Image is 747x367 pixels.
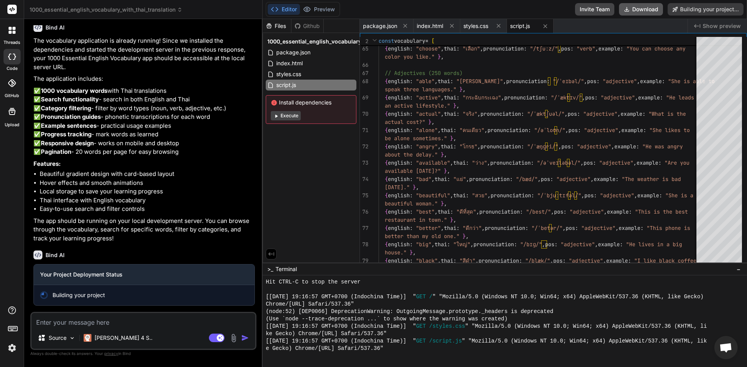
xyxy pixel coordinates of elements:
h6: Bind AI [46,24,65,31]
span: pronunciation [480,143,521,150]
span: "active" [416,94,441,101]
button: Preview [300,4,338,15]
span: pronunciation [504,94,545,101]
span: pronunciation [479,208,520,215]
span: "[PERSON_NAME]" [456,78,503,85]
span: example [638,94,660,101]
span: thai [441,127,453,134]
span: , [444,200,447,207]
p: ✅ with Thai translations ✅ - search in both English and Thai ✅ - filter by word types (noun, verb... [33,87,255,157]
span: available [DATE]?" [385,167,441,174]
span: thai [444,45,456,52]
span: thai [435,176,447,183]
span: , [591,176,594,183]
span: example [640,78,662,85]
span: , [453,135,456,142]
span: "able" [416,78,435,85]
span: , [634,159,637,166]
img: attachment [229,334,238,343]
span: , [441,94,444,101]
span: , [538,176,541,183]
span: , [450,192,453,199]
img: Pick Models [69,335,75,341]
span: 1000_essential_english_vocabulary_with_thai_translation [30,6,182,14]
span: actual cost?" [385,118,425,125]
span: "What is the [649,110,686,117]
strong: 1000 vocabulary words [41,87,107,94]
button: Editor [268,4,300,15]
span: thai [438,208,450,215]
span: : [644,127,647,134]
span: , [596,45,599,52]
span: − [736,265,741,273]
div: 68 [360,77,368,85]
span: about the delay." [385,151,438,158]
span: : [453,143,456,150]
button: Download [619,3,663,16]
span: "/tʃuːz/" [530,45,558,52]
span: { [385,45,388,52]
div: 71 [360,126,368,134]
span: english [388,45,410,52]
strong: Search functionality [41,96,99,103]
span: be alone sometimes." [385,135,447,142]
span: : [528,127,531,134]
span: // Adjectives (250 words) [385,70,463,77]
span: styles.css [463,22,488,30]
span: , [438,143,441,150]
span: , [581,192,584,199]
span: : [531,159,534,166]
span: pos [584,192,594,199]
strong: Responsive design [41,139,94,147]
span: pos [568,110,577,117]
span: Show preview [703,22,741,30]
span: , [480,45,483,52]
span: "ดีที่สุด" [456,208,476,215]
img: settings [5,341,19,355]
span: , [584,78,587,85]
li: Hover effects and smooth animations [40,179,255,188]
span: example [621,110,643,117]
span: "beautiful" [416,192,450,199]
span: : [466,192,469,199]
span: "/ˈæktʃuəl/" [527,110,565,117]
span: english [388,78,410,85]
div: 66 [360,61,368,69]
span: "เลือก" [463,45,480,52]
strong: Pronunciation guides [41,113,101,120]
span: "She is able to [668,78,715,85]
span: "She is a [665,192,693,199]
span: : [456,94,459,101]
span: : [456,45,459,52]
span: "/ˈbjuːtɪfəl/" [537,192,581,199]
span: thai [441,143,453,150]
p: The vocabulary application is already running! Since we installed the dependencies and started th... [33,37,255,71]
span: "The weather is bad [622,176,681,183]
span: : [621,45,624,52]
span: : [450,208,453,215]
span: : [453,127,456,134]
span: : [578,127,581,134]
span: { [385,127,388,134]
span: index.html [275,59,303,68]
span: speak three languages." [385,86,456,93]
span: pos [586,94,595,101]
span: "แย่" [453,176,466,183]
span: { [385,78,388,85]
span: } [450,135,453,142]
span: : [660,94,663,101]
span: english [388,192,410,199]
span: script.js [275,80,297,90]
span: } [428,118,431,125]
div: 70 [360,110,368,118]
strong: Category filtering [41,104,91,112]
li: Beautiful gradient design with card-based layout [40,170,255,179]
span: : [450,78,453,85]
span: : [466,159,469,166]
span: , [566,127,569,134]
div: 72 [360,143,368,151]
span: english [388,143,410,150]
span: package.json [275,48,311,57]
span: : [410,127,413,134]
span: Install dependencies [271,99,351,106]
